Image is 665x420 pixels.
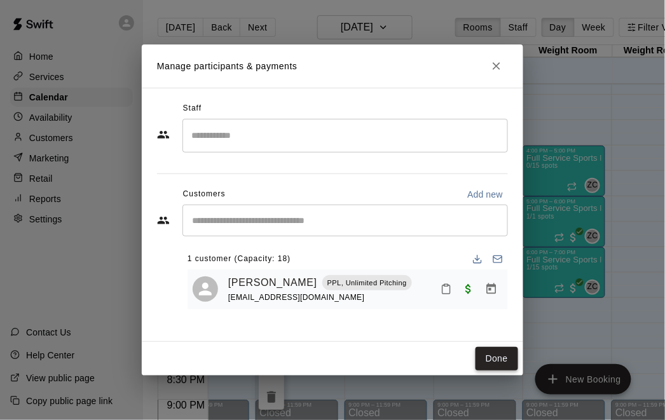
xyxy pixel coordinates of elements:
span: Paid with Credit [457,283,480,294]
button: Mark attendance [435,278,457,300]
a: [PERSON_NAME] [228,274,317,291]
button: Download list [467,249,488,269]
span: [EMAIL_ADDRESS][DOMAIN_NAME] [228,293,365,302]
svg: Customers [157,214,170,227]
button: Close [485,55,508,78]
p: Manage participants & payments [157,60,298,73]
div: Search staff [182,119,508,152]
p: Add new [467,188,503,201]
button: Manage bookings & payment [480,278,503,301]
div: Mason Goins [193,276,218,302]
button: Done [476,347,518,370]
p: PPL, Unlimited Pitching [327,278,407,288]
span: Customers [183,184,226,205]
button: Add new [462,184,508,205]
div: Start typing to search customers... [182,205,508,236]
button: Email participants [488,249,508,269]
svg: Staff [157,128,170,141]
span: Staff [183,98,202,119]
span: 1 customer (Capacity: 18) [188,249,291,269]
